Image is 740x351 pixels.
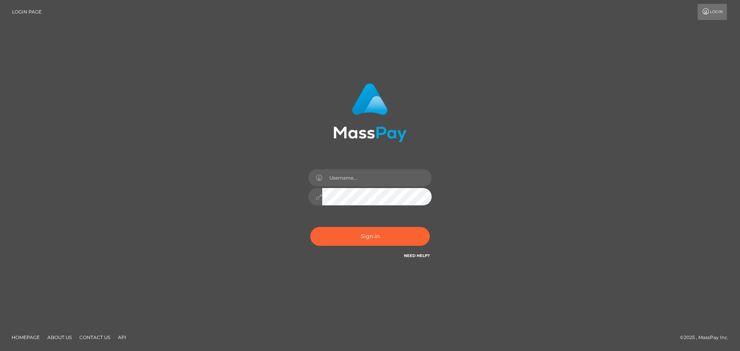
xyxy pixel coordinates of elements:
button: Sign in [310,227,430,246]
a: Login Page [12,4,42,20]
a: Need Help? [404,253,430,258]
a: About Us [44,331,75,343]
input: Username... [322,169,432,186]
div: © 2025 , MassPay Inc. [680,333,734,342]
a: Homepage [8,331,43,343]
img: MassPay Login [333,83,407,142]
a: Contact Us [76,331,113,343]
a: API [115,331,129,343]
a: Login [698,4,727,20]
